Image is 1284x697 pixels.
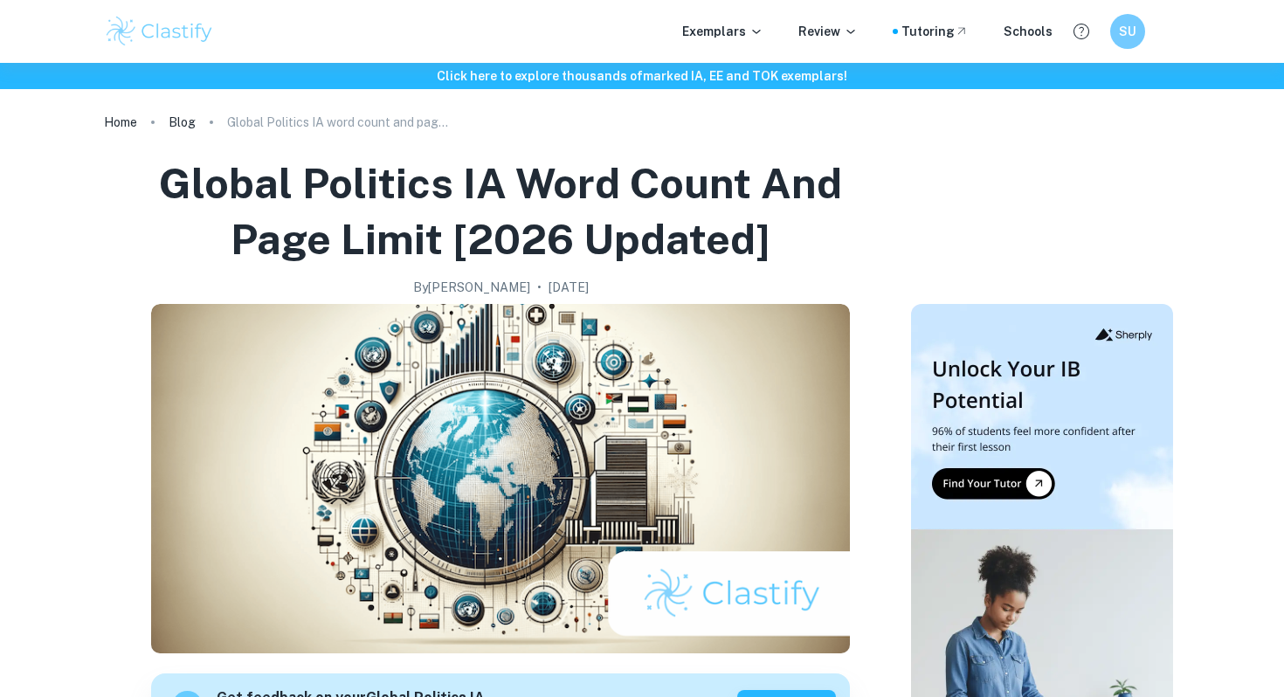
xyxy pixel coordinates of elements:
[151,304,850,653] img: Global Politics IA word count and page limit [2026 updated] cover image
[798,22,858,41] p: Review
[104,110,137,135] a: Home
[1118,22,1138,41] h6: SU
[227,113,454,132] p: Global Politics IA word count and page limit [2026 updated]
[549,278,589,297] h2: [DATE]
[682,22,763,41] p: Exemplars
[413,278,530,297] h2: By [PERSON_NAME]
[1004,22,1053,41] a: Schools
[901,22,969,41] a: Tutoring
[1110,14,1145,49] button: SU
[1067,17,1096,46] button: Help and Feedback
[537,278,542,297] p: •
[104,14,215,49] img: Clastify logo
[3,66,1281,86] h6: Click here to explore thousands of marked IA, EE and TOK exemplars !
[111,155,890,267] h1: Global Politics IA word count and page limit [2026 updated]
[169,110,196,135] a: Blog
